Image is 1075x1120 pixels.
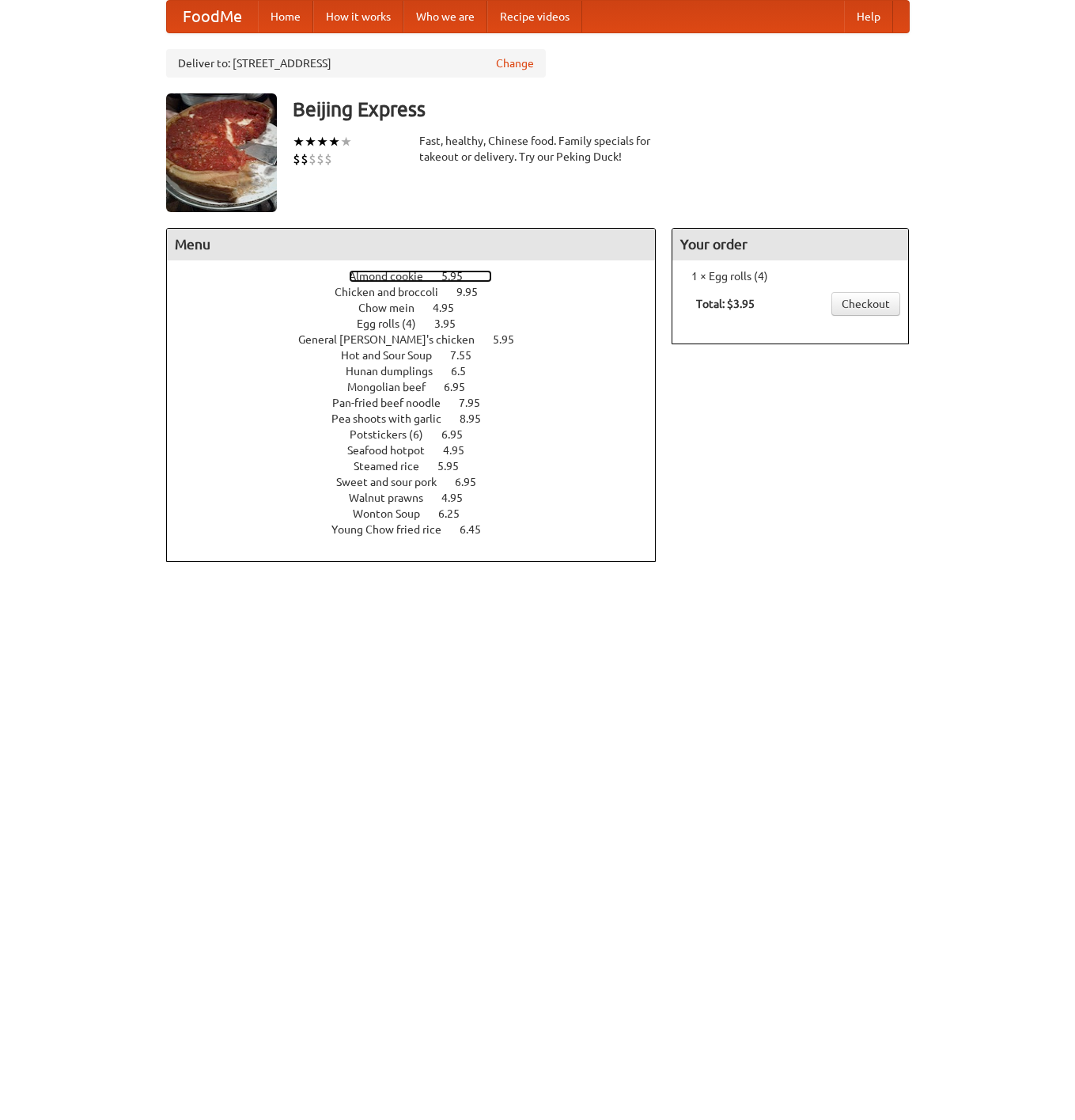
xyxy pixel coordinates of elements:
li: $ [293,150,301,168]
div: Deliver to: [STREET_ADDRESS] [166,49,546,78]
span: Walnut prawns [349,492,439,504]
span: 5.95 [437,460,475,473]
span: 3.95 [434,317,471,330]
a: Egg rolls (4) 3.95 [357,317,485,330]
li: $ [308,150,316,168]
a: Potstickers (6) 6.95 [350,428,492,441]
a: Wonton Soup 6.25 [353,507,489,520]
span: 7.55 [450,349,487,362]
a: Who we are [403,1,487,32]
a: Hot and Sour Soup 7.55 [341,349,501,362]
span: Chow mein [358,302,430,314]
h4: Your order [672,229,908,260]
a: Young Chow fried rice 6.45 [331,523,510,536]
a: Mongolian beef 6.95 [347,381,494,393]
span: 7.95 [459,397,496,409]
li: ★ [340,133,352,150]
span: Seafood hotpot [347,444,441,457]
span: 6.25 [438,507,475,520]
a: FoodMe [167,1,258,32]
span: 4.95 [441,492,479,504]
li: ★ [316,133,328,150]
span: Hunan dumplings [346,365,449,378]
a: Almond cookie 5.95 [349,270,492,283]
div: Fast, healthy, Chinese food. Family specials for takeout or delivery. Try our Peking Duck! [419,133,657,165]
li: $ [324,150,332,168]
a: Checkout [831,292,900,316]
li: 1 × Egg rolls (4) [680,268,900,284]
span: Wonton Soup [353,507,436,520]
span: 6.5 [451,365,482,378]
span: Potstickers (6) [350,428,439,441]
span: Pan-fried beef noodle [332,397,456,409]
li: ★ [293,133,305,150]
a: Seafood hotpot 4.95 [347,444,494,457]
span: Chicken and broccoli [335,286,454,298]
a: Sweet and sour pork 6.95 [336,476,505,488]
a: Pan-fried beef noodle 7.95 [332,397,509,409]
a: Home [258,1,313,32]
a: Steamed rice 5.95 [354,460,488,473]
span: Steamed rice [354,460,435,473]
a: Chicken and broccoli 9.95 [335,286,507,298]
span: Sweet and sour pork [336,476,452,488]
a: Hunan dumplings 6.5 [346,365,495,378]
span: 6.95 [444,381,481,393]
img: angular.jpg [166,93,277,212]
span: Egg rolls (4) [357,317,432,330]
li: $ [301,150,308,168]
a: How it works [313,1,403,32]
li: ★ [305,133,316,150]
span: 5.95 [493,333,530,346]
span: General [PERSON_NAME]'s chicken [298,333,490,346]
span: Almond cookie [349,270,439,283]
span: 6.45 [460,523,497,536]
a: Change [496,55,534,71]
li: ★ [328,133,340,150]
a: Pea shoots with garlic 8.95 [331,412,510,425]
a: General [PERSON_NAME]'s chicken 5.95 [298,333,543,346]
span: Pea shoots with garlic [331,412,457,425]
span: Mongolian beef [347,381,441,393]
span: 6.95 [455,476,492,488]
span: 4.95 [433,302,470,314]
li: $ [316,150,324,168]
span: 9.95 [456,286,494,298]
a: Walnut prawns 4.95 [349,492,492,504]
span: 4.95 [443,444,480,457]
a: Recipe videos [487,1,582,32]
h4: Menu [167,229,656,260]
a: Help [844,1,893,32]
span: 6.95 [441,428,479,441]
h3: Beijing Express [293,93,910,125]
b: Total: $3.95 [696,298,755,310]
span: Hot and Sour Soup [341,349,448,362]
span: 5.95 [441,270,479,283]
span: 8.95 [460,412,497,425]
a: Chow mein 4.95 [358,302,483,314]
span: Young Chow fried rice [331,523,457,536]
